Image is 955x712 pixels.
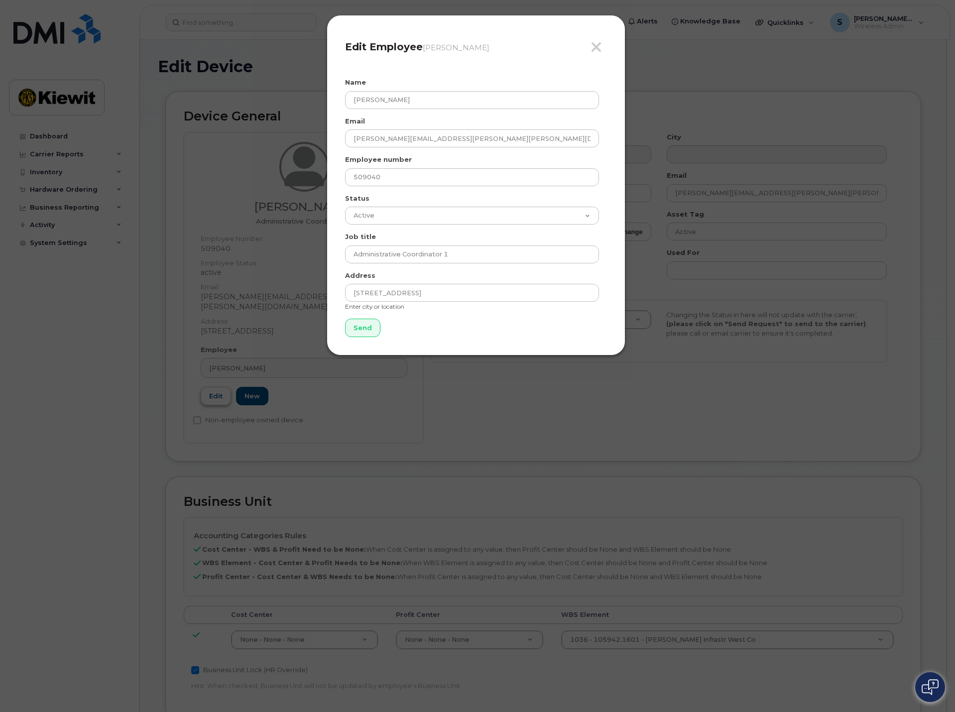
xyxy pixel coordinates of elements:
[345,319,380,337] input: Send
[423,43,489,52] small: [PERSON_NAME]
[922,679,939,695] img: Open chat
[345,41,607,53] h4: Edit Employee
[345,303,404,310] small: Enter city or location
[345,194,369,203] label: Status
[345,271,375,280] label: Address
[345,78,366,87] label: Name
[345,155,412,164] label: Employee number
[345,232,376,241] label: Job title
[345,117,365,126] label: Email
